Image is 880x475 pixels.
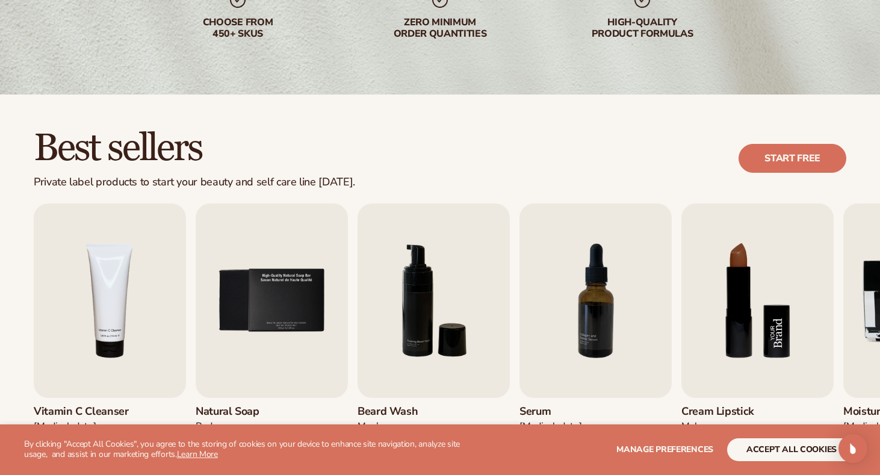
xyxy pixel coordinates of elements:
[196,420,270,433] div: Body Care
[616,438,713,461] button: Manage preferences
[196,405,270,418] h3: Natural Soap
[24,439,465,460] p: By clicking "Accept All Cookies", you agree to the storing of cookies on your device to enhance s...
[519,405,593,418] h3: Serum
[727,438,856,461] button: accept all cookies
[739,144,846,173] a: Start free
[34,420,129,433] div: [MEDICAL_DATA]
[196,203,348,456] a: 5 / 9
[358,405,432,418] h3: Beard Wash
[358,203,510,456] a: 6 / 9
[34,405,129,418] h3: Vitamin C Cleanser
[161,17,315,40] div: Choose from 450+ Skus
[565,17,719,40] div: High-quality product formulas
[363,17,517,40] div: Zero minimum order quantities
[681,203,834,398] img: Shopify Image 9
[681,405,755,418] h3: Cream Lipstick
[616,444,713,455] span: Manage preferences
[681,203,834,456] a: 8 / 9
[519,203,672,456] a: 7 / 9
[177,449,218,460] a: Learn More
[34,203,186,456] a: 4 / 9
[838,434,867,463] div: Open Intercom Messenger
[681,420,755,433] div: Makeup
[34,128,355,169] h2: Best sellers
[519,420,593,433] div: [MEDICAL_DATA]
[358,420,432,433] div: Men’s Care
[34,176,355,189] div: Private label products to start your beauty and self care line [DATE].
